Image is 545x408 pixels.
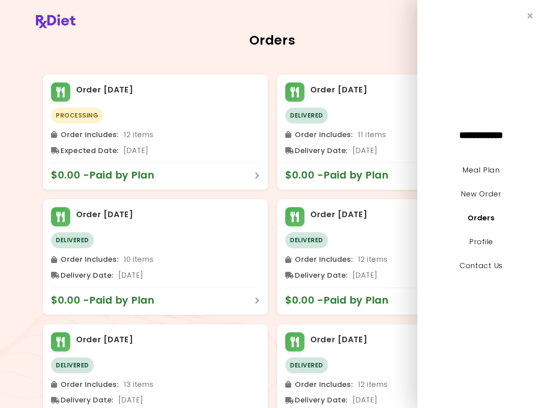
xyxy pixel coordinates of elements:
[310,333,368,346] h2: Order [DATE]
[51,108,103,124] span: Processing
[51,144,260,157] div: [DATE]
[76,208,134,221] h2: Order [DATE]
[285,378,494,391] div: 12 items
[61,128,119,141] span: Order Includes :
[43,34,502,47] h2: Orders
[36,14,75,28] img: RxDiet
[61,253,119,266] span: Order Includes :
[285,394,494,406] div: [DATE]
[461,189,501,199] a: New Order
[285,269,494,282] div: [DATE]
[285,144,494,157] div: [DATE]
[277,199,502,314] div: Order [DATE]DeliveredOrder Includes: 12 items Delivery Date: [DATE]$0.00 -Paid by Plan
[285,128,494,141] div: 11 items
[285,253,494,266] div: 12 items
[295,378,353,391] span: Order Includes :
[61,378,119,391] span: Order Includes :
[61,269,114,282] span: Delivery Date :
[310,84,368,96] h2: Order [DATE]
[277,75,502,190] div: Order [DATE]DeliveredOrder Includes: 11 items Delivery Date: [DATE]$0.00 -Paid by Plan
[61,394,114,406] span: Delivery Date :
[51,378,260,391] div: 13 items
[51,357,94,373] span: Delivered
[43,199,268,314] div: Order [DATE]DeliveredOrder Includes: 10 items Delivery Date: [DATE]$0.00 -Paid by Plan
[51,294,163,307] span: $0.00 - Paid by Plan
[295,128,353,141] span: Order Includes :
[469,237,493,247] a: Profile
[76,333,134,346] h2: Order [DATE]
[460,261,503,271] a: Contact Us
[527,12,533,20] i: Close
[285,232,328,248] span: Delivered
[51,253,260,266] div: 10 items
[295,144,348,157] span: Delivery Date :
[61,144,119,157] span: Expected Date :
[462,165,500,175] a: Meal Plan
[51,394,260,406] div: [DATE]
[285,108,328,124] span: Delivered
[310,208,368,221] h2: Order [DATE]
[285,169,397,182] span: $0.00 - Paid by Plan
[51,269,260,282] div: [DATE]
[76,84,134,96] h2: Order [DATE]
[285,294,397,307] span: $0.00 - Paid by Plan
[51,232,94,248] span: Delivered
[295,394,348,406] span: Delivery Date :
[51,169,163,182] span: $0.00 - Paid by Plan
[468,213,494,223] a: Orders
[51,128,260,141] div: 12 items
[43,75,268,190] div: Order [DATE]ProcessingOrder Includes: 12 items Expected Date: [DATE]$0.00 -Paid by Plan
[285,357,328,373] span: Delivered
[295,269,348,282] span: Delivery Date :
[295,253,353,266] span: Order Includes :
